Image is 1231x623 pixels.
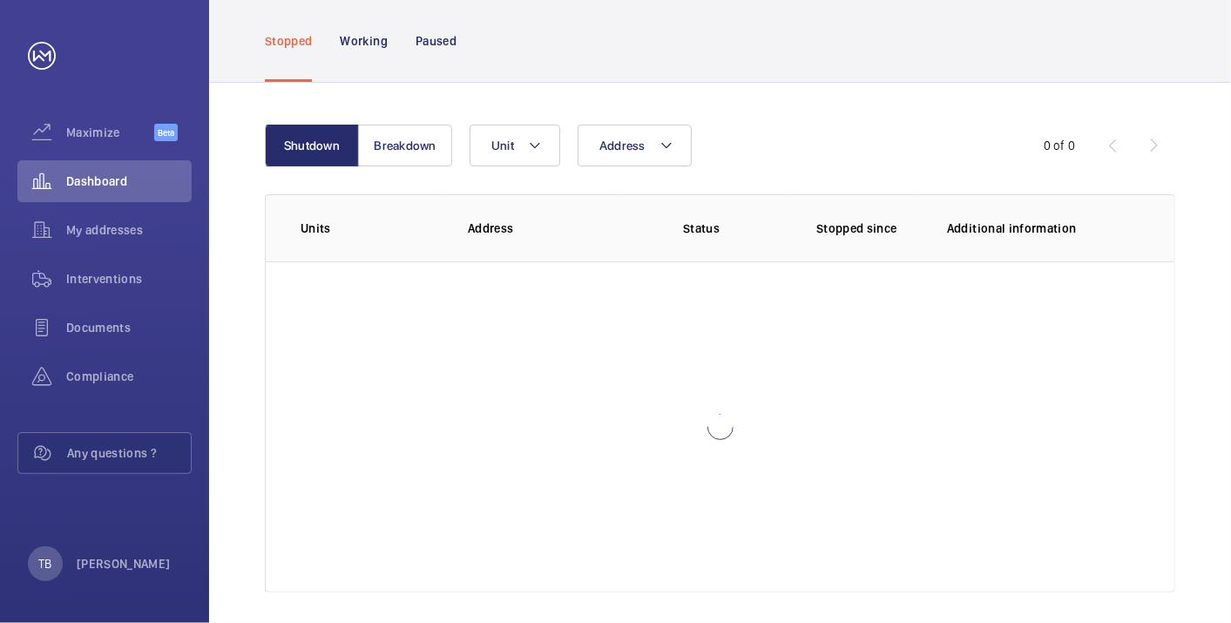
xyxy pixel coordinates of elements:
[816,220,919,237] p: Stopped since
[67,444,191,462] span: Any questions ?
[66,124,154,141] span: Maximize
[947,220,1140,237] p: Additional information
[470,125,560,166] button: Unit
[340,32,387,50] p: Working
[468,220,614,237] p: Address
[1044,137,1075,154] div: 0 of 0
[66,221,192,239] span: My addresses
[626,220,776,237] p: Status
[599,139,646,152] span: Address
[301,220,440,237] p: Units
[265,125,359,166] button: Shutdown
[578,125,692,166] button: Address
[265,32,312,50] p: Stopped
[416,32,457,50] p: Paused
[66,319,192,336] span: Documents
[66,173,192,190] span: Dashboard
[154,124,178,141] span: Beta
[38,555,51,572] p: TB
[77,555,171,572] p: [PERSON_NAME]
[358,125,452,166] button: Breakdown
[491,139,514,152] span: Unit
[66,270,192,288] span: Interventions
[66,368,192,385] span: Compliance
